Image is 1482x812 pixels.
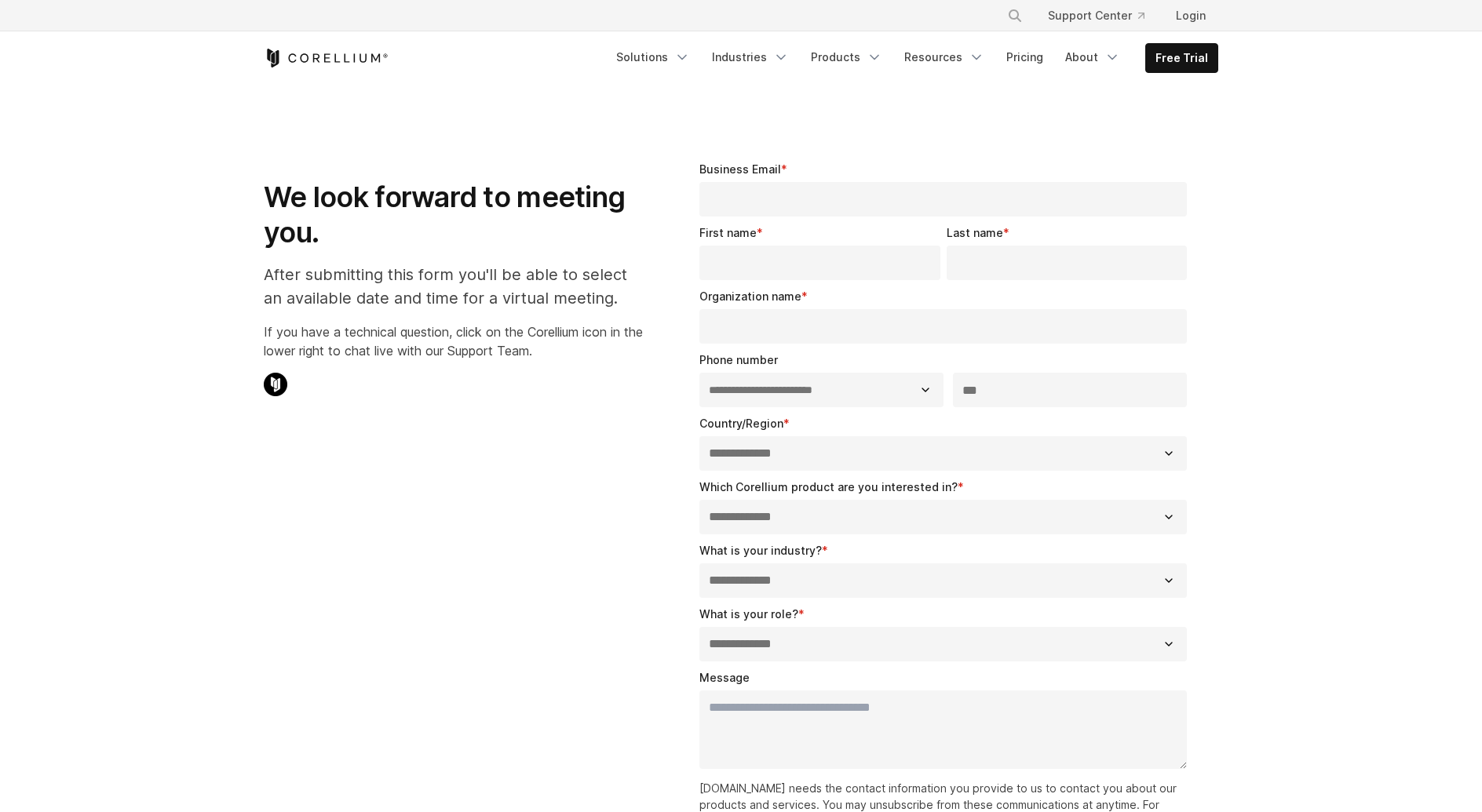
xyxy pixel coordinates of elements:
[699,671,750,684] span: Message
[699,607,798,621] span: What is your role?
[699,226,757,239] span: First name
[997,43,1053,71] a: Pricing
[988,2,1218,30] div: Navigation Menu
[264,373,287,396] img: Corellium Chat Icon
[699,544,822,557] span: What is your industry?
[264,322,643,360] p: If you have a technical question, click on the Corellium icon in the lower right to chat live wit...
[1146,44,1217,72] a: Free Trial
[264,263,643,310] p: After submitting this form you'll be able to select an available date and time for a virtual meet...
[264,180,643,250] h1: We look forward to meeting you.
[703,43,798,71] a: Industries
[1163,2,1218,30] a: Login
[699,480,958,493] span: Which Corellium product are you interested in?
[1056,43,1130,71] a: About
[947,226,1003,239] span: Last name
[1035,2,1157,30] a: Support Center
[699,417,783,430] span: Country/Region
[699,162,781,176] span: Business Email
[699,353,778,366] span: Phone number
[699,289,801,303] span: Organization name
[607,43,1218,73] div: Navigation Menu
[607,43,699,71] a: Solutions
[801,43,892,71] a: Products
[895,43,994,71] a: Resources
[264,49,389,67] a: Corellium Home
[1001,2,1029,30] button: Search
